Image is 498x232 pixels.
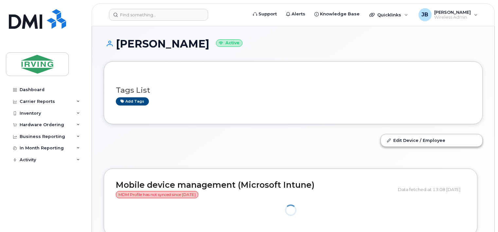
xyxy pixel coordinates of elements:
[116,97,149,106] a: Add tags
[381,134,482,146] a: Edit Device / Employee
[116,86,471,94] h3: Tags List
[104,38,483,49] h1: [PERSON_NAME]
[116,191,198,198] span: MDM Profile has not synced since [DATE]
[116,181,393,199] h2: Mobile device management (Microsoft Intune)
[398,183,465,196] div: Data fetched at 13:08 [DATE]
[216,39,242,47] small: Active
